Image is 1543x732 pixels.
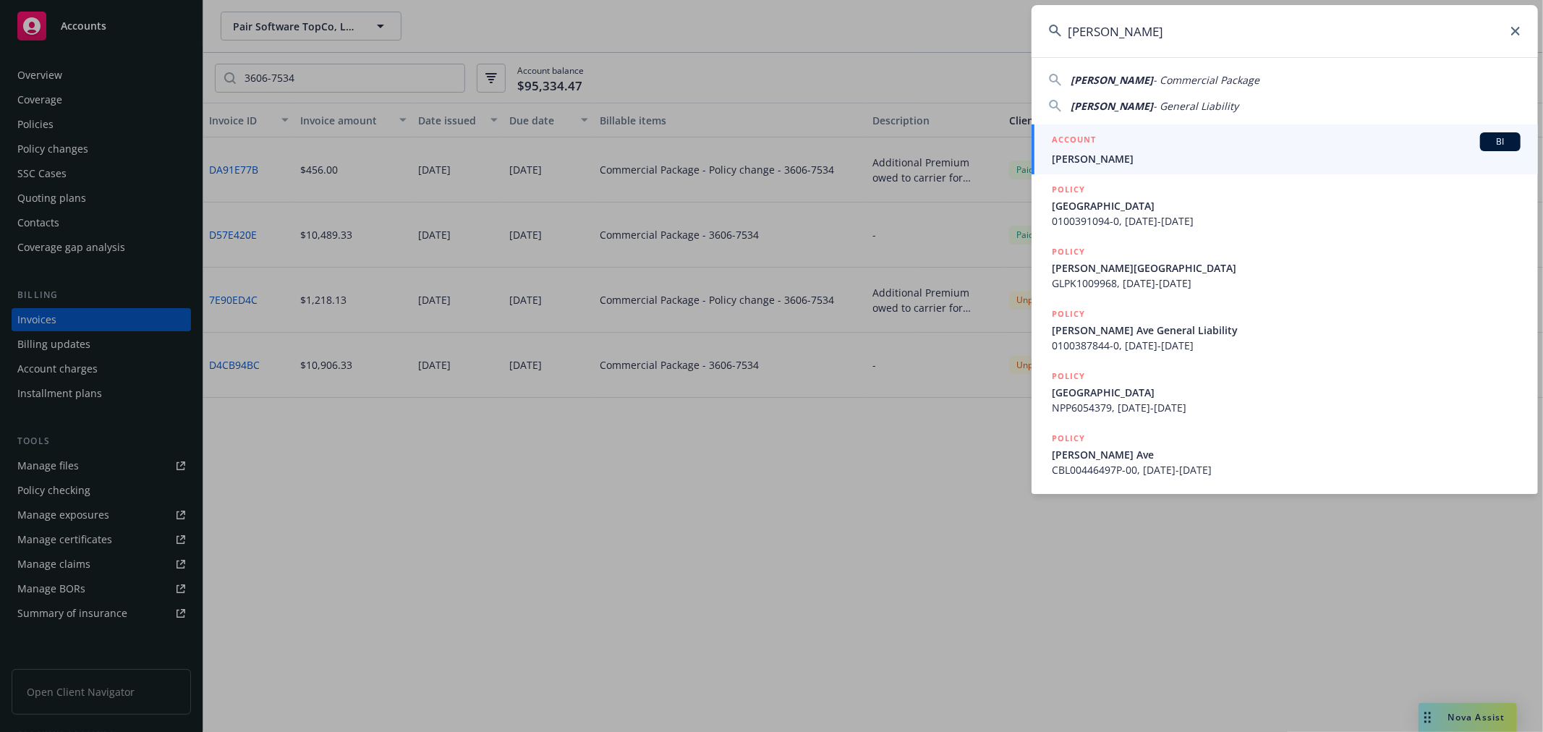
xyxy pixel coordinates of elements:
[1052,385,1521,400] span: [GEOGRAPHIC_DATA]
[1052,338,1521,353] span: 0100387844-0, [DATE]-[DATE]
[1486,135,1515,148] span: BI
[1052,276,1521,291] span: GLPK1009968, [DATE]-[DATE]
[1032,361,1538,423] a: POLICY[GEOGRAPHIC_DATA]NPP6054379, [DATE]-[DATE]
[1052,244,1085,259] h5: POLICY
[1153,99,1238,113] span: - General Liability
[1052,462,1521,477] span: CBL00446497P-00, [DATE]-[DATE]
[1052,447,1521,462] span: [PERSON_NAME] Ave
[1052,369,1085,383] h5: POLICY
[1032,5,1538,57] input: Search...
[1032,124,1538,174] a: ACCOUNTBI[PERSON_NAME]
[1032,299,1538,361] a: POLICY[PERSON_NAME] Ave General Liability0100387844-0, [DATE]-[DATE]
[1052,307,1085,321] h5: POLICY
[1032,174,1538,237] a: POLICY[GEOGRAPHIC_DATA]0100391094-0, [DATE]-[DATE]
[1052,260,1521,276] span: [PERSON_NAME][GEOGRAPHIC_DATA]
[1052,198,1521,213] span: [GEOGRAPHIC_DATA]
[1052,182,1085,197] h5: POLICY
[1153,73,1259,87] span: - Commercial Package
[1052,400,1521,415] span: NPP6054379, [DATE]-[DATE]
[1071,99,1153,113] span: [PERSON_NAME]
[1052,132,1096,150] h5: ACCOUNT
[1052,323,1521,338] span: [PERSON_NAME] Ave General Liability
[1052,213,1521,229] span: 0100391094-0, [DATE]-[DATE]
[1071,73,1153,87] span: [PERSON_NAME]
[1052,431,1085,446] h5: POLICY
[1032,237,1538,299] a: POLICY[PERSON_NAME][GEOGRAPHIC_DATA]GLPK1009968, [DATE]-[DATE]
[1032,423,1538,485] a: POLICY[PERSON_NAME] AveCBL00446497P-00, [DATE]-[DATE]
[1052,151,1521,166] span: [PERSON_NAME]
